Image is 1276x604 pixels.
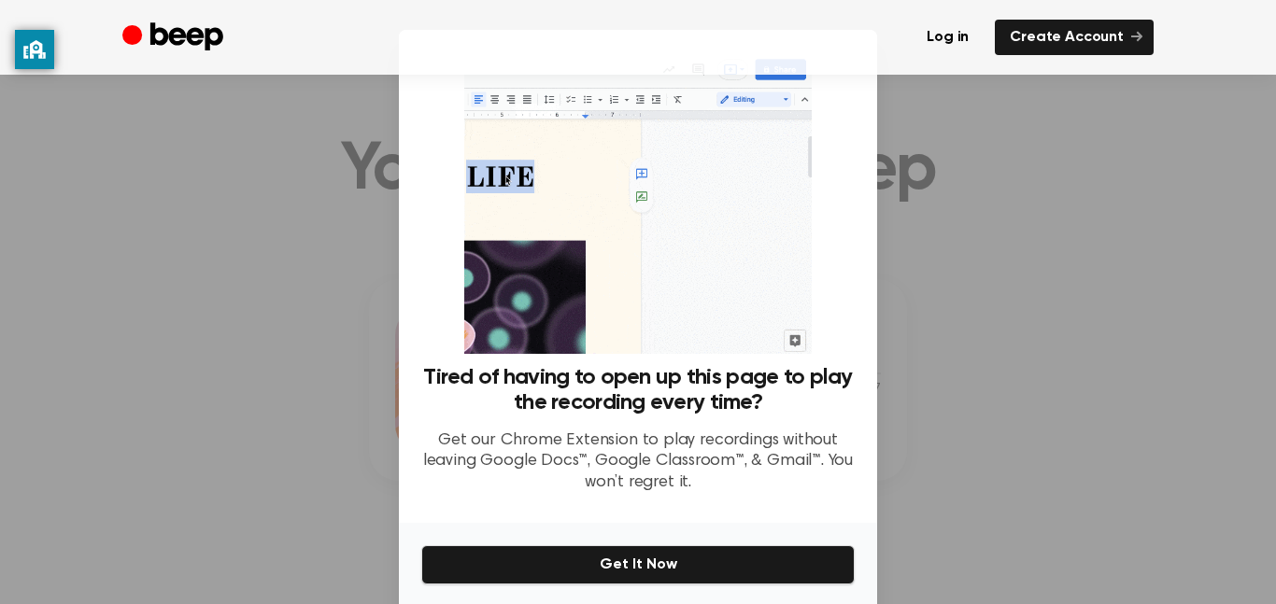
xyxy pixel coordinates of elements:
button: Get It Now [421,545,855,584]
p: Get our Chrome Extension to play recordings without leaving Google Docs™, Google Classroom™, & Gm... [421,430,855,494]
h3: Tired of having to open up this page to play the recording every time? [421,365,855,415]
img: Beep extension in action [464,52,811,354]
button: privacy banner [15,30,54,69]
a: Beep [122,20,228,56]
a: Create Account [995,20,1154,55]
a: Log in [912,20,984,55]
